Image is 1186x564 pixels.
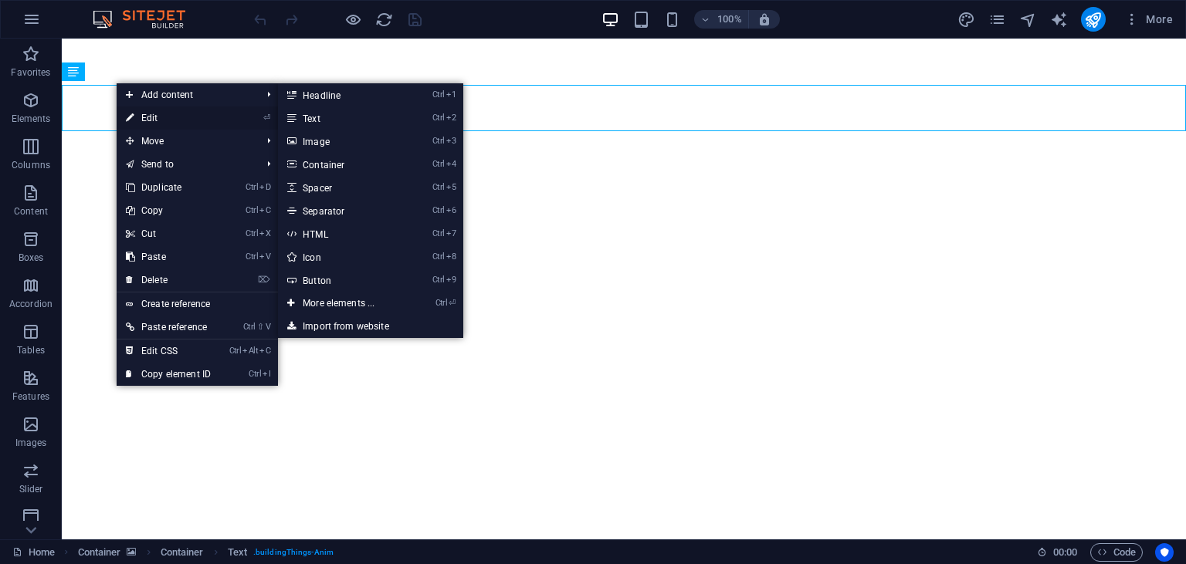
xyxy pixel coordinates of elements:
[957,11,975,29] i: Design (Ctrl+Alt+Y)
[243,322,256,332] i: Ctrl
[1124,12,1173,27] span: More
[432,205,445,215] i: Ctrl
[988,11,1006,29] i: Pages (Ctrl+Alt+S)
[9,298,53,310] p: Accordion
[12,390,49,403] p: Features
[1019,11,1037,29] i: Navigator
[446,89,456,100] i: 1
[757,12,771,26] i: On resize automatically adjust zoom level to fit chosen device.
[14,205,48,218] p: Content
[259,252,270,262] i: V
[12,543,55,562] a: Click to cancel selection. Double-click to open Pages
[117,176,220,199] a: CtrlDDuplicate
[229,346,242,356] i: Ctrl
[278,315,463,338] a: Import from website
[446,182,456,192] i: 5
[259,205,270,215] i: C
[246,182,258,192] i: Ctrl
[446,205,456,215] i: 6
[1084,11,1102,29] i: Publish
[78,543,121,562] span: Click to select. Double-click to edit
[258,275,270,285] i: ⌦
[12,113,51,125] p: Elements
[988,10,1007,29] button: pages
[246,252,258,262] i: Ctrl
[278,153,405,176] a: Ctrl4Container
[259,182,270,192] i: D
[19,483,43,495] p: Slider
[446,252,456,262] i: 8
[374,10,393,29] button: reload
[694,10,749,29] button: 100%
[249,369,261,379] i: Ctrl
[957,10,976,29] button: design
[1118,7,1179,32] button: More
[11,66,50,79] p: Favorites
[432,275,445,285] i: Ctrl
[278,292,405,315] a: Ctrl⏎More elements ...
[435,298,448,308] i: Ctrl
[228,543,247,562] span: Click to select. Double-click to edit
[1053,543,1077,562] span: 00 00
[278,268,405,292] a: Ctrl9Button
[253,543,334,562] span: . buildingThings-Anim
[117,199,220,222] a: CtrlCCopy
[257,322,264,332] i: ⇧
[432,228,445,238] i: Ctrl
[117,106,220,130] a: ⏎Edit
[117,245,220,268] a: CtrlVPaste
[117,363,220,386] a: CtrlICopy element ID
[263,369,270,379] i: I
[19,252,44,264] p: Boxes
[1050,10,1069,29] button: text_generator
[278,176,405,199] a: Ctrl5Spacer
[449,298,456,308] i: ⏎
[432,89,445,100] i: Ctrl
[117,268,220,292] a: ⌦Delete
[446,228,456,238] i: 7
[1081,7,1106,32] button: publish
[117,130,255,153] span: Move
[278,222,405,245] a: Ctrl7HTML
[278,199,405,222] a: Ctrl6Separator
[246,228,258,238] i: Ctrl
[1090,543,1143,562] button: Code
[266,322,270,332] i: V
[263,113,270,123] i: ⏎
[246,205,258,215] i: Ctrl
[242,346,258,356] i: Alt
[432,182,445,192] i: Ctrl
[1050,11,1068,29] i: AI Writer
[161,543,204,562] span: Click to select. Double-click to edit
[89,10,205,29] img: Editor Logo
[259,228,270,238] i: X
[12,159,50,171] p: Columns
[446,159,456,169] i: 4
[446,275,456,285] i: 9
[127,548,136,556] i: This element contains a background
[1019,10,1038,29] button: navigator
[278,245,405,268] a: Ctrl8Icon
[432,252,445,262] i: Ctrl
[1037,543,1078,562] h6: Session time
[17,344,45,356] p: Tables
[432,159,445,169] i: Ctrl
[446,113,456,123] i: 2
[1097,543,1136,562] span: Code
[278,83,405,106] a: Ctrl1Headline
[432,113,445,123] i: Ctrl
[446,136,456,146] i: 3
[117,339,220,363] a: CtrlAltCEdit CSS
[432,136,445,146] i: Ctrl
[1155,543,1174,562] button: Usercentrics
[117,292,278,316] a: Create reference
[375,11,393,29] i: Reload page
[117,83,255,106] span: Add content
[259,346,270,356] i: C
[117,153,255,176] a: Send to
[117,316,220,339] a: Ctrl⇧VPaste reference
[344,10,362,29] button: Click here to leave preview mode and continue editing
[278,106,405,130] a: Ctrl2Text
[15,437,47,449] p: Images
[117,222,220,245] a: CtrlXCut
